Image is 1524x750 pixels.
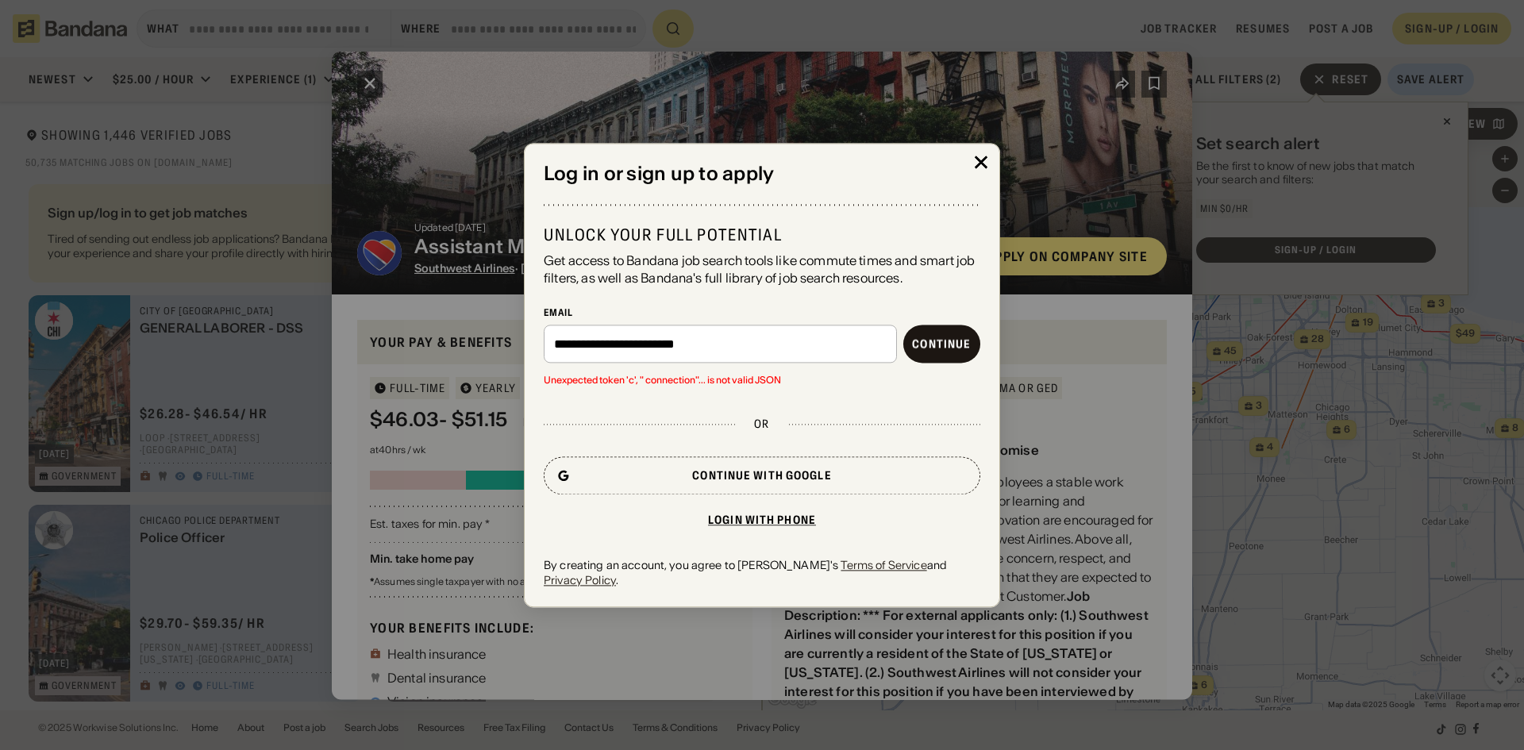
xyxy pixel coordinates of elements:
div: Log in or sign up to apply [544,163,980,186]
div: Login with phone [708,515,816,526]
div: By creating an account, you agree to [PERSON_NAME]'s and . [544,559,980,587]
div: Get access to Bandana job search tools like commute times and smart job filters, as well as Banda... [544,252,980,287]
span: Unexpected token 'c', " connection"... is not valid JSON [544,376,980,386]
div: Unlock your full potential [544,225,980,245]
div: Email [544,306,980,319]
div: Continue [912,339,971,350]
a: Terms of Service [841,559,926,573]
a: Privacy Policy [544,573,616,587]
div: Continue with Google [692,471,831,482]
div: or [754,417,769,432]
